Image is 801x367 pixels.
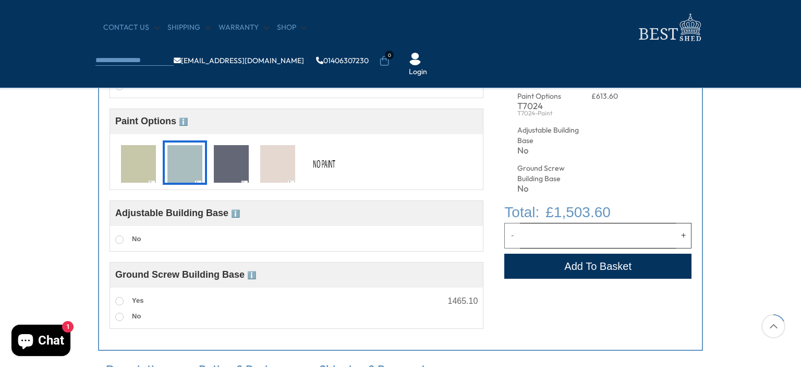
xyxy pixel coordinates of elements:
div: T7024 [163,140,207,185]
a: 01406307230 [316,57,369,64]
a: [EMAIL_ADDRESS][DOMAIN_NAME] [174,57,304,64]
img: logo [633,10,706,44]
div: T7024-Paint [517,110,581,116]
span: Paint Options [115,116,188,126]
button: Increase quantity [676,223,691,248]
span: Ground Screw Building Base [115,269,256,280]
span: ℹ️ [247,271,256,279]
span: ℹ️ [231,209,240,218]
div: T7024 [517,102,581,111]
a: CONTACT US [103,22,160,33]
span: Adjustable Building Base [115,208,240,218]
input: Quantity [520,223,676,248]
span: £613.60 [591,91,618,101]
div: 1465.10 [447,297,478,305]
div: Ground Screw Building Base [517,163,581,184]
img: T7033 [214,145,249,184]
a: Shipping [167,22,211,33]
img: No Paint [307,145,342,184]
div: No Paint [302,140,346,185]
span: Yes [132,297,143,304]
a: 0 [379,56,390,66]
div: Adjustable Building Base [517,125,581,146]
div: T7033 [209,140,253,185]
img: User Icon [409,53,421,65]
img: T7010 [121,145,156,184]
div: T7078 [256,140,300,185]
div: T7010 [116,140,161,185]
span: No [132,235,141,243]
div: Paint Options [517,91,581,102]
span: ℹ️ [179,117,188,126]
inbox-online-store-chat: Shopify online store chat [8,325,74,359]
img: T7024 [167,145,202,184]
button: Decrease quantity [504,223,520,248]
a: Shop [277,22,307,33]
div: No [517,184,581,193]
div: No [517,146,581,155]
a: Warranty [219,22,269,33]
img: T7078 [260,145,295,184]
span: £1,503.60 [545,202,611,223]
span: No [132,312,141,320]
span: 0 [385,51,394,60]
a: Login [409,67,427,77]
